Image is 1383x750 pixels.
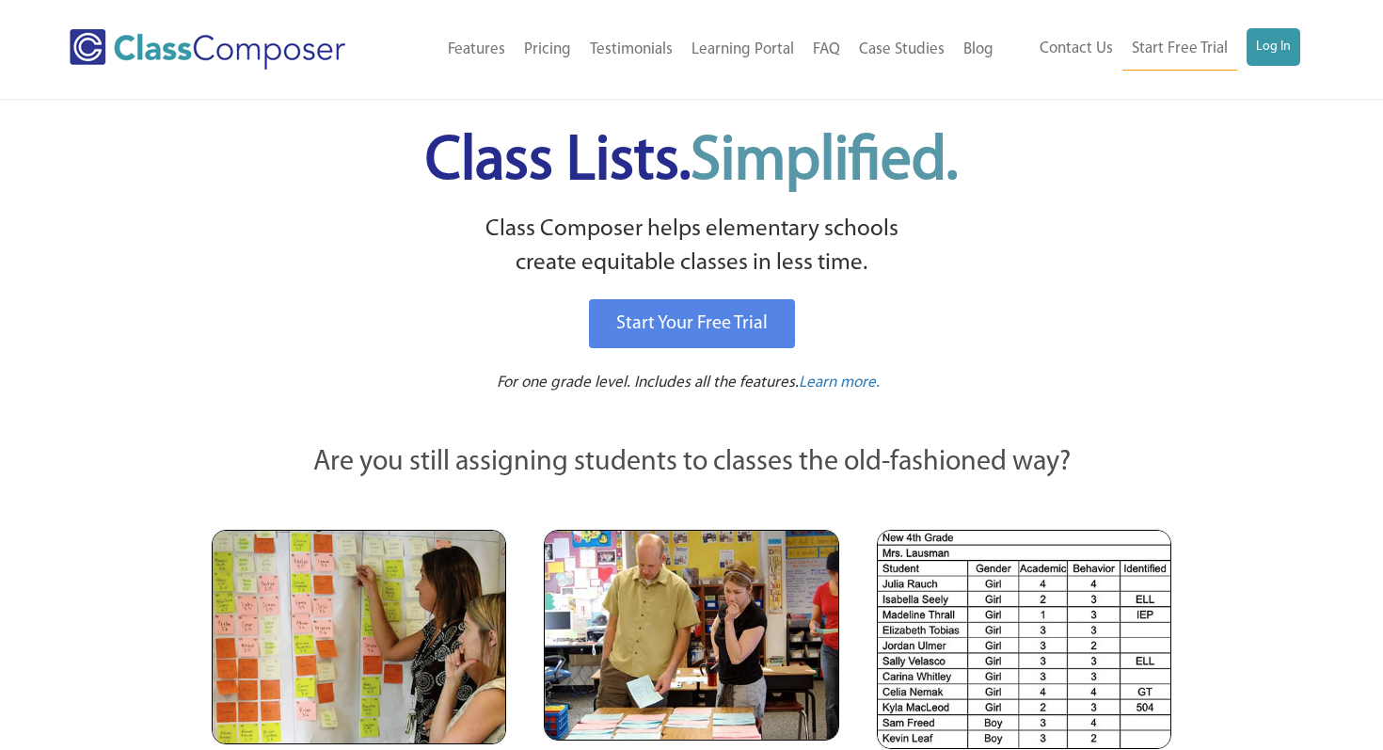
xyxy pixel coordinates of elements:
[850,29,954,71] a: Case Studies
[799,372,880,395] a: Learn more.
[209,213,1174,281] p: Class Composer helps elementary schools create equitable classes in less time.
[1122,28,1237,71] a: Start Free Trial
[691,132,958,193] span: Simplified.
[580,29,682,71] a: Testimonials
[1003,28,1300,71] nav: Header Menu
[954,29,1003,71] a: Blog
[1030,28,1122,70] a: Contact Us
[212,530,506,744] img: Teachers Looking at Sticky Notes
[515,29,580,71] a: Pricing
[425,132,958,193] span: Class Lists.
[544,530,838,740] img: Blue and Pink Paper Cards
[394,29,1003,71] nav: Header Menu
[803,29,850,71] a: FAQ
[589,299,795,348] a: Start Your Free Trial
[682,29,803,71] a: Learning Portal
[497,375,799,391] span: For one grade level. Includes all the features.
[70,29,345,70] img: Class Composer
[1247,28,1300,66] a: Log In
[799,375,880,391] span: Learn more.
[877,530,1171,749] img: Spreadsheets
[616,314,768,333] span: Start Your Free Trial
[212,442,1171,484] p: Are you still assigning students to classes the old-fashioned way?
[438,29,515,71] a: Features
